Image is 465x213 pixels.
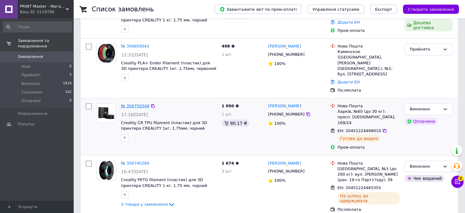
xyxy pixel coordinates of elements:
div: Прийнято [410,46,440,53]
a: [PERSON_NAME] [268,103,301,109]
span: Покупці [18,121,34,127]
div: Пром-оплата [338,145,400,150]
span: 100% [274,121,286,126]
a: Creality CR TPU filament (пластик) для 3D принтера CREALITY 1кг, 1.75мм, чорний [121,120,207,131]
span: 1 шт. [222,112,233,116]
span: Експорт [375,7,392,12]
button: Створити замовлення [403,5,459,14]
a: 2 товара у замовленні [121,202,175,207]
span: 0 [69,98,72,104]
button: Експорт [370,5,397,14]
button: Управління статусами [308,5,364,14]
div: [GEOGRAPHIC_DATA], №3 (до 200 кг): вул. [PERSON_NAME] (ран. 19-го Партз’їзду), 39 [338,166,400,183]
span: 3 шт. [222,169,233,173]
div: 80.17 ₴ [222,120,249,127]
a: Додати ЕН [338,80,360,84]
div: [PHONE_NUMBER] [267,167,306,175]
a: Фото товару [97,103,116,123]
span: Оплачені [21,98,41,104]
span: Скасовані [21,89,42,95]
span: Замовлення [18,54,43,59]
span: 102 [65,89,72,95]
a: № 356859042 [121,44,149,48]
button: Чат з покупцем8 [451,176,463,188]
div: Нова Пошта [338,103,400,109]
span: Управління статусами [312,7,359,12]
h1: Список замовлень [92,6,154,13]
div: Чек виданий [404,175,444,182]
div: [PHONE_NUMBER] [267,110,306,118]
span: Повідомлення [18,111,47,116]
span: 1 050 ₴ [222,104,239,108]
span: 1 674 ₴ [222,161,239,165]
a: [PERSON_NAME] [268,44,301,49]
span: 12:31[DATE] [121,52,148,57]
div: Каменское ([GEOGRAPHIC_DATA], [PERSON_NAME][GEOGRAPHIC_DATA].), №1: бул. [STREET_ADDRESS] [338,49,400,77]
span: 1 шт. [222,52,233,57]
span: 8 [458,174,463,180]
div: [PHONE_NUMBER] [267,51,306,59]
a: Creality PETG filament (пластик) для 3D принтера CREALITY 1 кг, 1.75 мм, чорний [121,12,207,22]
span: PRINT Master - Магазин філаменту (пластику) для 3Д принтерів, оптичних систем зв'язку та спецтехніки [20,4,66,9]
div: Виконано [410,163,440,170]
div: Оплачено [404,118,437,125]
a: Фото товару [97,44,116,63]
span: Створити замовлення [408,7,454,12]
div: Харків, №65 (до 30 кг): просп. [GEOGRAPHIC_DATA], 169/24 [338,109,400,126]
span: Виконані [21,81,40,86]
div: Пром-оплата [338,28,400,33]
span: 16:47[DATE] [121,169,148,174]
span: 0 [69,64,72,69]
span: ЕН: 20451224465355 [338,185,381,190]
span: 100% [274,178,286,183]
div: Готово до видачі [338,135,381,142]
span: ЕН: 20451224498010 [338,128,381,133]
a: Фото товару [97,161,116,180]
span: Завантажити звіт по пром-оплаті [220,6,297,12]
span: 100% [274,61,286,66]
div: Дешева доставка [404,19,453,31]
img: Фото товару [97,44,116,63]
a: Creality PETG filament (пластик) для 3D принтера CREALITY 1 кг, 1.75 мм, чорний [121,177,207,188]
div: Післяплата [338,88,400,93]
img: Фото товару [97,104,116,123]
a: [PERSON_NAME] [268,161,301,166]
a: № 356745289 [121,161,149,165]
a: Створити замовлення [397,7,459,11]
input: Пошук [3,21,72,32]
div: Ваш ID: 3119780 [20,9,73,15]
span: 498 ₴ [222,44,235,48]
span: 1818 [63,81,72,86]
span: 17:16[DATE] [121,112,148,117]
div: На шляху до одержувача [338,192,400,204]
span: Нові [21,64,30,69]
a: Creality PLA+ Ender Filament (пластик) для 3D принтера CREALITY 1кг, 1.75мм, червоний [121,61,216,71]
div: Післяплата [338,207,400,212]
span: Замовлення та повідомлення [18,38,73,49]
a: № 356750348 [121,104,149,108]
span: 3 [69,72,72,78]
span: Прийняті [21,72,40,78]
img: Фото товару [99,161,114,180]
div: Нова Пошта [338,44,400,49]
a: Додати ЕН [338,20,360,25]
div: Нова Пошта [338,161,400,166]
button: Завантажити звіт по пром-оплаті [215,5,301,14]
div: Виконано [410,106,440,112]
span: 2 товара у замовленні [121,202,168,207]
